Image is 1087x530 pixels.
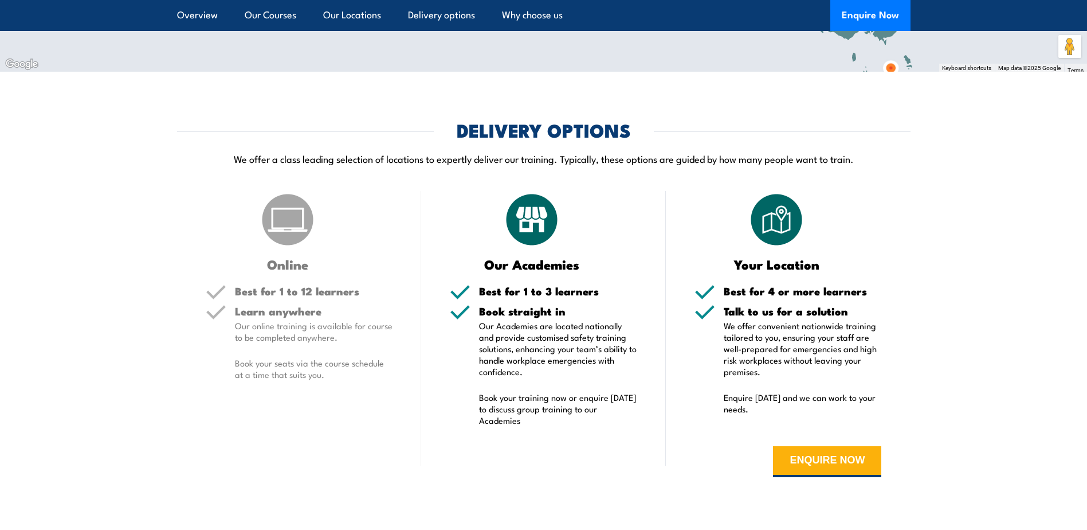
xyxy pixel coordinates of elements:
p: We offer a class leading selection of locations to expertly deliver our training. Typically, thes... [177,152,911,165]
p: Book your training now or enquire [DATE] to discuss group training to our Academies [479,392,637,426]
h5: Book straight in [479,306,637,317]
h5: Talk to us for a solution [724,306,882,317]
p: Our Academies are located nationally and provide customised safety training solutions, enhancing ... [479,320,637,377]
button: ENQUIRE NOW [773,446,881,477]
p: Our online training is available for course to be completed anywhere. [235,320,393,343]
h5: Best for 1 to 3 learners [479,286,637,297]
h3: Your Location [694,258,859,271]
h2: DELIVERY OPTIONS [457,122,631,138]
h3: Online [206,258,370,271]
p: Book your seats via the course schedule at a time that suits you. [235,357,393,380]
p: We offer convenient nationwide training tailored to you, ensuring your staff are well-prepared fo... [724,320,882,377]
h5: Best for 4 or more learners [724,286,882,297]
h3: Our Academies [450,258,614,271]
button: Drag Pegman onto the map to open Street View [1058,35,1081,58]
img: Google [3,57,41,72]
p: Enquire [DATE] and we can work to your needs. [724,392,882,415]
a: Click to see this area on Google Maps [3,57,41,72]
h5: Learn anywhere [235,306,393,317]
h5: Best for 1 to 12 learners [235,286,393,297]
span: Map data ©2025 Google [998,65,1061,71]
button: Keyboard shortcuts [942,64,991,72]
a: Terms (opens in new tab) [1068,67,1084,73]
